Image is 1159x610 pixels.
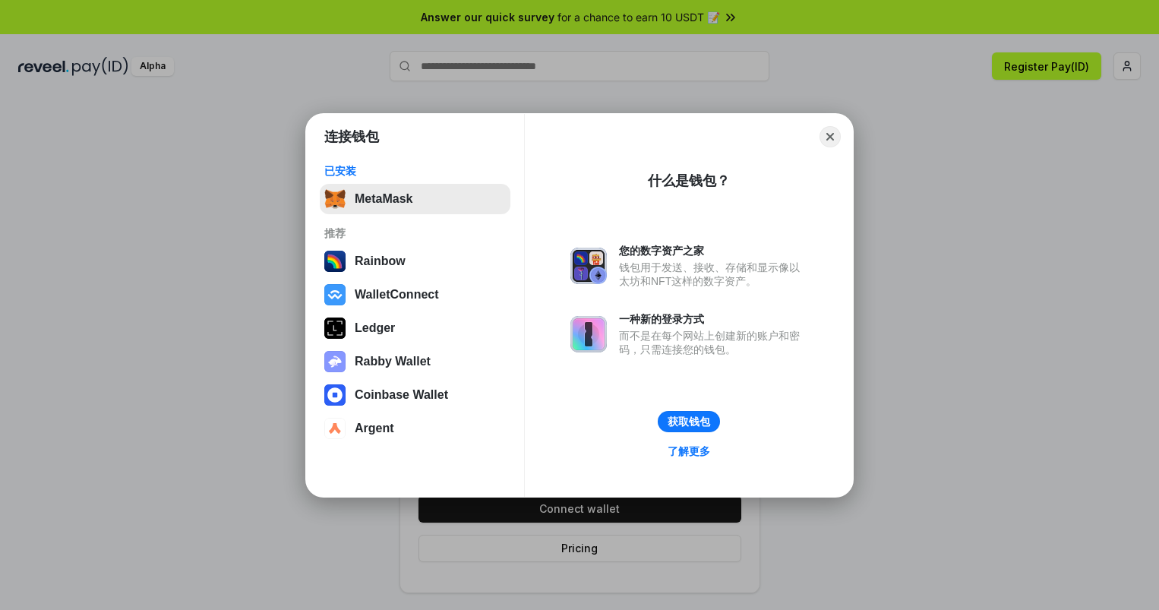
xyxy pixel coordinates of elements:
button: Argent [320,413,510,444]
img: svg+xml,%3Csvg%20width%3D%2228%22%20height%3D%2228%22%20viewBox%3D%220%200%2028%2028%22%20fill%3D... [324,384,346,406]
div: Rabby Wallet [355,355,431,368]
button: Close [820,126,841,147]
button: MetaMask [320,184,510,214]
button: 获取钱包 [658,411,720,432]
div: 一种新的登录方式 [619,312,807,326]
button: Rabby Wallet [320,346,510,377]
img: svg+xml,%3Csvg%20xmlns%3D%22http%3A%2F%2Fwww.w3.org%2F2000%2Fsvg%22%20fill%3D%22none%22%20viewBox... [570,248,607,284]
div: 钱包用于发送、接收、存储和显示像以太坊和NFT这样的数字资产。 [619,261,807,288]
img: svg+xml,%3Csvg%20width%3D%2228%22%20height%3D%2228%22%20viewBox%3D%220%200%2028%2028%22%20fill%3D... [324,418,346,439]
div: 而不是在每个网站上创建新的账户和密码，只需连接您的钱包。 [619,329,807,356]
button: WalletConnect [320,280,510,310]
img: svg+xml,%3Csvg%20fill%3D%22none%22%20height%3D%2233%22%20viewBox%3D%220%200%2035%2033%22%20width%... [324,188,346,210]
div: 什么是钱包？ [648,172,730,190]
div: WalletConnect [355,288,439,302]
div: 推荐 [324,226,506,240]
a: 了解更多 [658,441,719,461]
button: Coinbase Wallet [320,380,510,410]
img: svg+xml,%3Csvg%20xmlns%3D%22http%3A%2F%2Fwww.w3.org%2F2000%2Fsvg%22%20fill%3D%22none%22%20viewBox... [324,351,346,372]
div: Argent [355,422,394,435]
div: Coinbase Wallet [355,388,448,402]
img: svg+xml,%3Csvg%20xmlns%3D%22http%3A%2F%2Fwww.w3.org%2F2000%2Fsvg%22%20width%3D%2228%22%20height%3... [324,318,346,339]
img: svg+xml,%3Csvg%20xmlns%3D%22http%3A%2F%2Fwww.w3.org%2F2000%2Fsvg%22%20fill%3D%22none%22%20viewBox... [570,316,607,352]
div: Ledger [355,321,395,335]
div: 您的数字资产之家 [619,244,807,258]
h1: 连接钱包 [324,128,379,146]
div: MetaMask [355,192,412,206]
img: svg+xml,%3Csvg%20width%3D%2228%22%20height%3D%2228%22%20viewBox%3D%220%200%2028%2028%22%20fill%3D... [324,284,346,305]
button: Rainbow [320,246,510,277]
img: svg+xml,%3Csvg%20width%3D%22120%22%20height%3D%22120%22%20viewBox%3D%220%200%20120%20120%22%20fil... [324,251,346,272]
div: 了解更多 [668,444,710,458]
div: 已安装 [324,164,506,178]
div: 获取钱包 [668,415,710,428]
div: Rainbow [355,254,406,268]
button: Ledger [320,313,510,343]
